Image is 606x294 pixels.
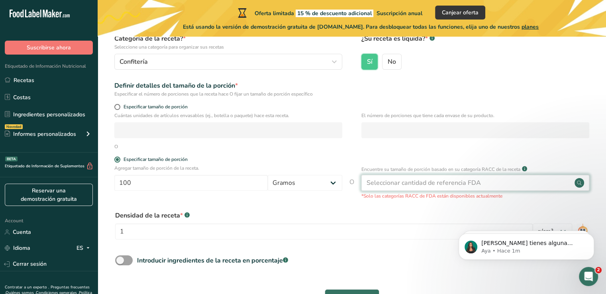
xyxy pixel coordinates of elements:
[114,165,342,172] p: Agregar tamaño de porción de la receta.
[114,175,268,191] input: Escribe aquí el tamaño de la porción
[120,104,188,110] span: Especificar tamaño de porción
[114,34,342,51] label: Categoría de la receta?
[595,267,602,273] span: 2
[522,23,539,31] span: planes
[124,157,188,163] div: Especificar tamaño de porción
[361,112,589,119] p: El número de porciones que tiene cada envase de su producto.
[114,54,342,70] button: Confitería
[388,58,396,66] span: No
[5,124,23,129] div: Novedad
[115,211,533,220] div: Densidad de la receta
[183,23,539,31] span: Está usando la versión de demostración gratuita de [DOMAIN_NAME]. Para desbloquear todas las func...
[236,8,422,18] div: Oferta limitada
[114,90,342,98] div: Especificar el número de porciones que la receta hace O fijar un tamaño de porción específico
[447,217,606,272] iframe: Intercom notifications mensaje
[114,81,342,90] div: Definir detalles del tamaño de la porción
[27,43,71,52] span: Suscribirse ahora
[367,178,481,188] div: Seleccionar cantidad de referencia FDA
[114,43,342,51] p: Seleccione una categoría para organizar sus recetas
[115,223,533,239] input: Escribe aquí tu densidad
[5,41,93,55] button: Suscribirse ahora
[5,284,49,290] a: Contratar a un experto .
[377,10,422,17] span: Suscripción anual
[5,184,93,206] a: Reservar una demostración gratuita
[5,130,76,138] div: Informes personalizados
[579,267,598,286] iframe: Intercom live chat
[296,10,373,17] span: 15 % de descuento adicional
[137,256,288,265] div: Introducir ingredientes de la receta en porcentaje
[361,166,520,173] p: Encuentre su tamaño de porción basado en su categoría RACC de la receta
[349,177,354,200] span: O
[435,6,485,20] button: Canjear oferta
[5,157,18,161] div: BETA
[120,57,148,67] span: Confitería
[367,58,373,66] span: Sí
[76,243,93,253] div: ES
[442,8,479,17] span: Canjear oferta
[114,143,118,150] div: O
[361,34,589,51] label: ¿Su receta es líquida?
[361,192,589,200] p: *Solo las categorías RACC de FDA están disponibles actualmente
[5,241,30,255] a: Idioma
[114,112,342,119] p: Cuántas unidades de artículos envasables (ej., botella o paquete) hace esta receta.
